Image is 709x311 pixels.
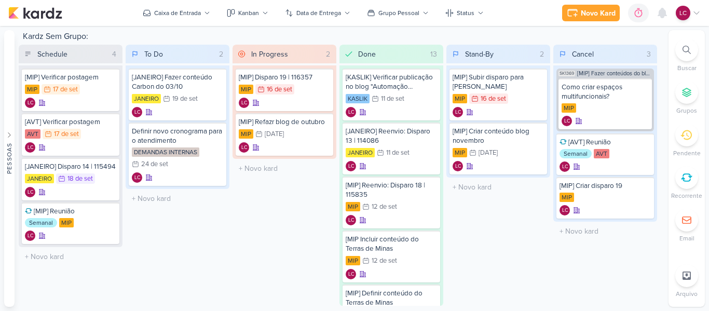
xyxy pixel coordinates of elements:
[19,30,664,45] div: Kardz Sem Grupo:
[346,148,375,157] div: JANEIRO
[426,49,441,60] div: 13
[346,107,356,117] div: Laís Costa
[5,142,14,173] div: Pessoas
[562,116,572,126] div: Criador(a): Laís Costa
[562,165,568,170] p: LC
[381,96,404,102] div: 11 de set
[453,161,463,171] div: Criador(a): Laís Costa
[25,162,116,171] div: [JANEIRO] Disparo 14 | 115494
[558,71,575,76] span: SK1369
[239,142,249,153] div: Laís Costa
[560,138,651,147] div: [AVT] Reunião
[267,86,292,93] div: 16 de set
[453,107,463,117] div: Laís Costa
[132,172,142,183] div: Criador(a): Laís Costa
[581,8,616,19] div: Novo Kard
[679,234,694,243] p: Email
[346,215,356,225] div: Criador(a): Laís Costa
[25,218,57,227] div: Semanal
[453,148,467,157] div: MIP
[67,175,93,182] div: 18 de set
[346,256,360,265] div: MIP
[676,106,697,115] p: Grupos
[235,161,334,176] input: + Novo kard
[671,191,702,200] p: Recorrente
[21,249,120,264] input: + Novo kard
[560,181,651,191] div: [MIP] Criar disparo 19
[562,116,572,126] div: Laís Costa
[673,148,701,158] p: Pendente
[676,6,690,20] div: Laís Costa
[455,164,461,169] p: LC
[25,98,35,108] div: Criador(a): Laís Costa
[453,73,544,91] div: [MIP] Subir disparo para Diego
[25,231,35,241] div: Laís Costa
[25,187,35,197] div: Laís Costa
[132,94,161,103] div: JANEIRO
[108,49,120,60] div: 4
[215,49,227,60] div: 2
[4,30,15,307] button: Pessoas
[239,129,253,139] div: MIP
[346,202,360,211] div: MIP
[346,127,437,145] div: [JANEIRO] Reenvio: Disparo 13 | 114086
[25,85,39,94] div: MIP
[346,161,356,171] div: Laís Costa
[560,161,570,172] div: Laís Costa
[372,258,397,264] div: 12 de set
[562,208,568,213] p: LC
[536,49,548,60] div: 2
[562,103,576,113] div: MIP
[560,149,592,158] div: Semanal
[265,131,284,138] div: [DATE]
[346,215,356,225] div: Laís Costa
[677,63,697,73] p: Buscar
[386,150,410,156] div: 11 de set
[25,231,35,241] div: Criador(a): Laís Costa
[239,73,330,82] div: [MIP] Disparo 19 | 116357
[25,73,116,82] div: [MIP] Verificar postagem
[453,94,467,103] div: MIP
[481,96,506,102] div: 16 de set
[448,180,548,195] input: + Novo kard
[346,161,356,171] div: Criador(a): Laís Costa
[346,107,356,117] div: Criador(a): Laís Costa
[239,98,249,108] div: Laís Costa
[676,289,698,299] p: Arquivo
[25,187,35,197] div: Criador(a): Laís Costa
[669,38,705,73] li: Ctrl + F
[239,117,330,127] div: [MIP] Refazr blog de outubro
[594,149,609,158] div: AVT
[28,145,33,151] p: LC
[25,142,35,153] div: Criador(a): Laís Costa
[132,172,142,183] div: Laís Costa
[28,101,33,106] p: LC
[346,235,437,253] div: [MIP Incluir conteúdo do Terras de Minas
[346,181,437,199] div: [MIP] Reenvio: Disparo 18 | 115835
[239,142,249,153] div: Criador(a): Laís Costa
[239,98,249,108] div: Criador(a): Laís Costa
[59,218,74,227] div: MIP
[141,161,168,168] div: 24 de set
[455,110,461,115] p: LC
[453,127,544,145] div: [MIP] Criar conteúdo blog novembro
[25,142,35,153] div: Laís Costa
[53,86,78,93] div: 17 de set
[25,117,116,127] div: [AVT] Verificar postagem
[132,147,199,157] div: DEMANDAS INTERNAS
[28,190,33,195] p: LC
[346,269,356,279] div: Criador(a): Laís Costa
[25,207,116,216] div: [MIP] Reunião
[348,272,354,277] p: LC
[562,83,649,101] div: Como criar espaços multifuncionais?
[346,269,356,279] div: Laís Costa
[562,5,620,21] button: Novo Kard
[25,98,35,108] div: Laís Costa
[241,145,247,151] p: LC
[8,7,62,19] img: kardz.app
[132,73,223,91] div: [JANEIRO] Fazer conteúdo Carbon do 03/10
[560,161,570,172] div: Criador(a): Laís Costa
[134,175,140,181] p: LC
[564,119,570,124] p: LC
[322,49,334,60] div: 2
